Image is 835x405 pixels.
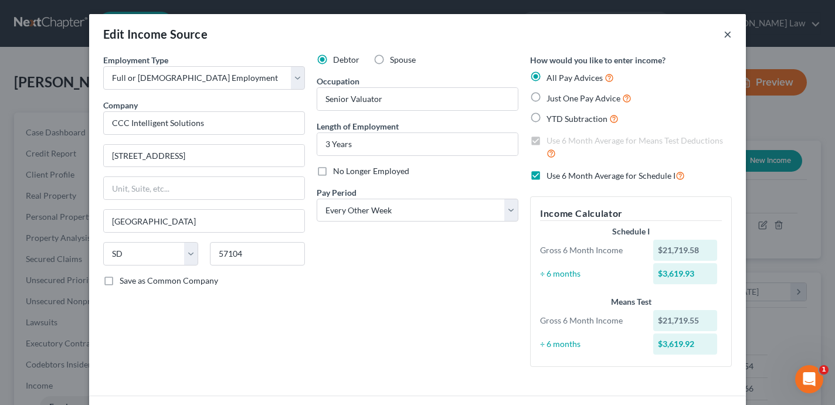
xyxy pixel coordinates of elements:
div: ÷ 6 months [534,268,647,280]
span: Use 6 Month Average for Means Test Deductions [547,135,723,145]
div: $21,719.58 [653,240,718,261]
h5: Income Calculator [540,206,722,221]
span: Spouse [390,55,416,64]
span: 1 [819,365,829,375]
input: Enter zip... [210,242,305,266]
button: × [724,27,732,41]
span: Pay Period [317,188,357,198]
span: Company [103,100,138,110]
div: Schedule I [540,226,722,237]
input: Enter address... [104,145,304,167]
iframe: Intercom live chat [795,365,823,393]
div: Gross 6 Month Income [534,315,647,326]
input: ex: 2 years [317,133,518,155]
label: Occupation [317,75,359,87]
div: Gross 6 Month Income [534,244,647,256]
input: Enter city... [104,210,304,232]
div: ÷ 6 months [534,338,647,350]
div: Means Test [540,296,722,308]
div: $3,619.93 [653,263,718,284]
span: Use 6 Month Average for Schedule I [547,171,676,181]
input: Search company by name... [103,111,305,135]
span: All Pay Advices [547,73,603,83]
label: How would you like to enter income? [530,54,666,66]
label: Length of Employment [317,120,399,132]
span: Just One Pay Advice [547,93,620,103]
div: $21,719.55 [653,310,718,331]
input: Unit, Suite, etc... [104,177,304,199]
div: Edit Income Source [103,26,208,42]
span: No Longer Employed [333,166,409,176]
span: Employment Type [103,55,168,65]
span: YTD Subtraction [547,114,607,124]
input: -- [317,88,518,110]
span: Debtor [333,55,359,64]
div: $3,619.92 [653,333,718,355]
span: Save as Common Company [120,275,218,285]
